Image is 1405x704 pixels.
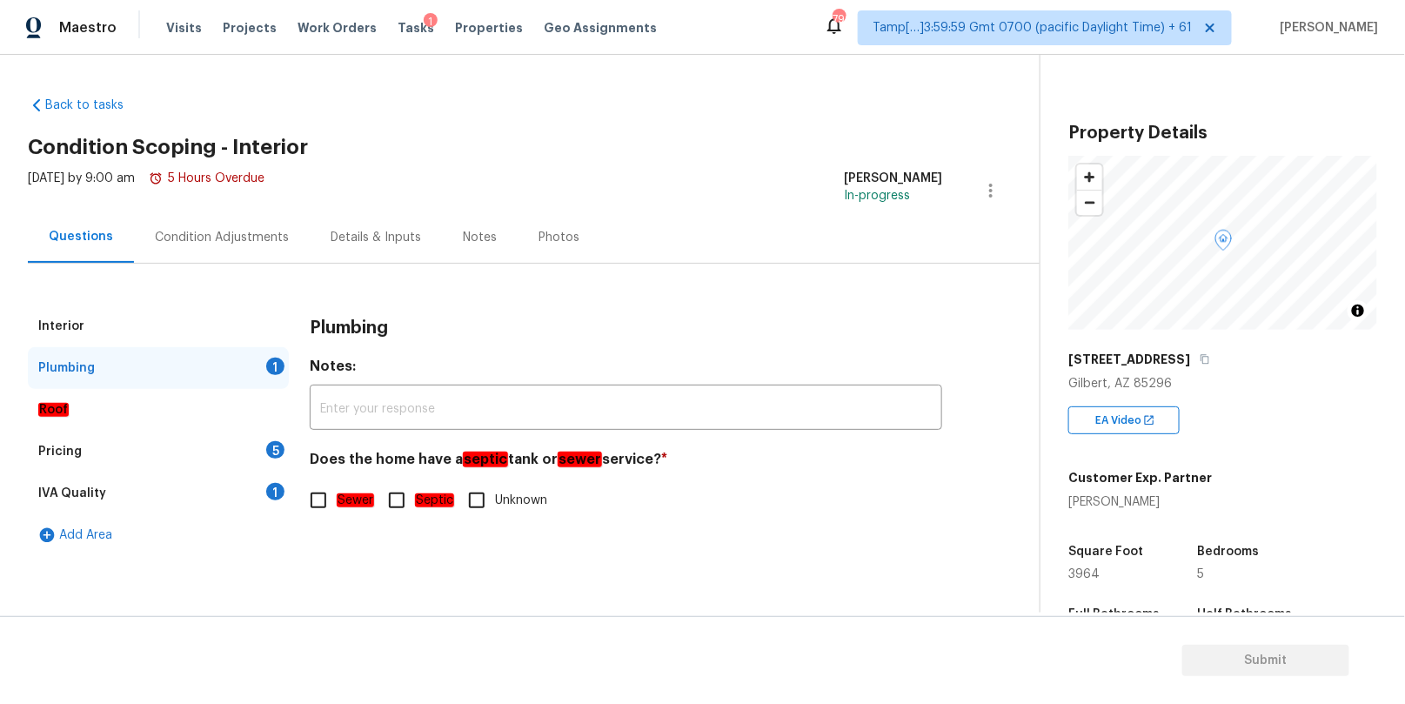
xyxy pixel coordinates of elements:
[415,493,454,507] em: Septic
[424,13,438,30] div: 1
[455,19,523,37] span: Properties
[463,229,497,246] div: Notes
[28,514,289,556] div: Add Area
[149,172,264,184] span: 5 Hours Overdue
[223,19,277,37] span: Projects
[266,358,284,375] div: 1
[1197,568,1204,580] span: 5
[266,441,284,459] div: 5
[1068,351,1190,368] h5: [STREET_ADDRESS]
[1274,19,1379,37] span: [PERSON_NAME]
[1197,608,1292,620] h5: Half Bathrooms
[28,138,1040,156] h2: Condition Scoping - Interior
[1068,568,1100,580] span: 3964
[28,170,264,211] div: [DATE] by 9:00 am
[833,10,845,28] div: 790
[1068,375,1377,392] div: Gilbert, AZ 85296
[495,492,547,510] span: Unknown
[1353,301,1363,320] span: Toggle attribution
[1068,156,1377,330] canvas: Map
[1095,412,1148,429] span: EA Video
[558,452,602,467] em: sewer
[331,229,421,246] div: Details & Inputs
[310,319,388,337] h3: Plumbing
[166,19,202,37] span: Visits
[1348,300,1368,321] button: Toggle attribution
[38,318,84,335] div: Interior
[1197,546,1259,558] h5: Bedrooms
[155,229,289,246] div: Condition Adjustments
[1068,469,1212,486] h5: Customer Exp. Partner
[49,228,113,245] div: Questions
[28,97,195,114] a: Back to tasks
[310,451,942,475] h4: Does the home have a tank or service?
[844,190,910,202] span: In-progress
[310,358,942,382] h4: Notes:
[38,443,82,460] div: Pricing
[38,359,95,377] div: Plumbing
[1068,406,1180,434] div: EA Video
[337,493,374,507] em: Sewer
[1197,352,1213,367] button: Copy Address
[544,19,657,37] span: Geo Assignments
[873,19,1192,37] span: Tamp[…]3:59:59 Gmt 0700 (pacific Daylight Time) + 61
[59,19,117,37] span: Maestro
[310,389,942,430] input: Enter your response
[1068,124,1377,142] h3: Property Details
[398,22,434,34] span: Tasks
[539,229,579,246] div: Photos
[38,403,69,417] em: Roof
[1068,493,1212,511] div: [PERSON_NAME]
[298,19,377,37] span: Work Orders
[1077,191,1102,215] span: Zoom out
[1214,230,1232,257] div: Map marker
[1143,414,1155,426] img: Open In New Icon
[1077,164,1102,190] button: Zoom in
[844,170,942,187] div: [PERSON_NAME]
[38,485,106,502] div: IVA Quality
[1068,608,1160,620] h5: Full Bathrooms
[266,483,284,500] div: 1
[1068,546,1143,558] h5: Square Foot
[463,452,508,467] em: septic
[1077,190,1102,215] button: Zoom out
